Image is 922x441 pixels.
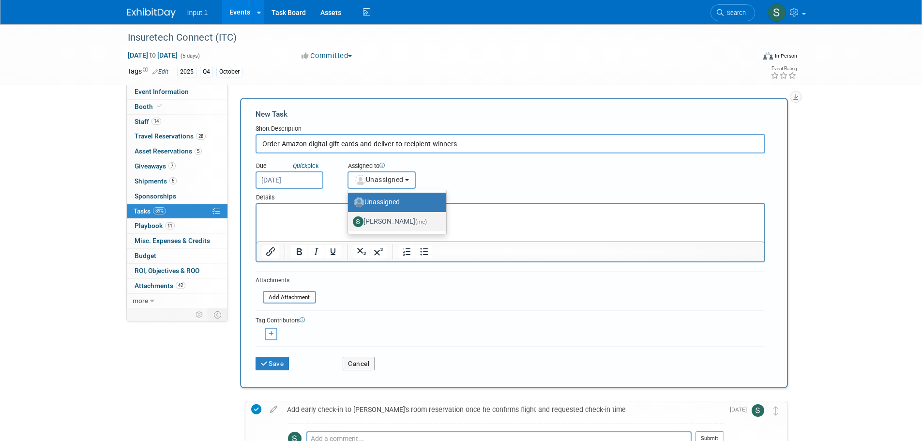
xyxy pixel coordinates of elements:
a: Booth [127,100,227,114]
span: ROI, Objectives & ROO [135,267,199,274]
a: Staff14 [127,115,227,129]
div: Short Description [256,124,765,134]
div: Event Format [698,50,798,65]
span: (5 days) [180,53,200,59]
span: to [148,51,157,59]
a: Sponsorships [127,189,227,204]
span: more [133,297,148,304]
a: more [127,294,227,308]
a: Quickpick [291,162,320,170]
span: Budget [135,252,156,259]
img: Unassigned-User-Icon.png [354,197,364,208]
button: Save [256,357,289,370]
span: Tasks [134,207,166,215]
div: Details [256,189,765,203]
img: S.jpg [353,216,363,227]
span: 42 [176,282,185,289]
a: Playbook11 [127,219,227,233]
span: Attachments [135,282,185,289]
span: [DATE] [730,406,752,413]
a: Budget [127,249,227,263]
span: 5 [195,148,202,155]
button: Cancel [343,357,375,370]
span: Asset Reservations [135,147,202,155]
a: Misc. Expenses & Credits [127,234,227,248]
div: Tag Contributors [256,315,765,325]
i: Booth reservation complete [157,104,162,109]
span: Misc. Expenses & Credits [135,237,210,244]
div: New Task [256,109,765,120]
div: In-Person [774,52,797,60]
span: 14 [151,118,161,125]
a: Asset Reservations5 [127,144,227,159]
div: Attachments [256,276,316,285]
span: 11 [165,222,175,229]
img: ExhibitDay [127,8,176,18]
a: edit [265,405,282,414]
span: 89% [153,207,166,214]
span: Event Information [135,88,189,95]
iframe: Rich Text Area [257,204,764,242]
span: Unassigned [354,176,404,183]
a: Search [710,4,755,21]
i: Move task [773,406,778,415]
input: Due Date [256,171,323,189]
img: Format-Inperson.png [763,52,773,60]
td: Tags [127,66,168,77]
div: Assigned to [348,162,464,171]
a: Giveaways7 [127,159,227,174]
td: Toggle Event Tabs [208,308,227,321]
div: Due [256,162,333,171]
label: [PERSON_NAME] [353,214,437,229]
button: Bold [291,245,307,259]
i: Quick [293,162,307,169]
button: Numbered list [399,245,415,259]
button: Bullet list [416,245,432,259]
span: Booth [135,103,164,110]
button: Underline [325,245,341,259]
span: Travel Reservations [135,132,206,140]
a: Tasks89% [127,204,227,219]
td: Personalize Event Tab Strip [191,308,208,321]
span: Staff [135,118,161,125]
a: Travel Reservations28 [127,129,227,144]
span: Playbook [135,222,175,229]
span: 7 [168,162,176,169]
a: ROI, Objectives & ROO [127,264,227,278]
label: Unassigned [353,195,437,210]
input: Name of task or a short description [256,134,765,153]
button: Italic [308,245,324,259]
span: Giveaways [135,162,176,170]
span: [DATE] [DATE] [127,51,178,60]
span: 5 [169,177,177,184]
button: Insert/edit link [262,245,279,259]
span: Shipments [135,177,177,185]
img: Susan Stout [752,404,764,417]
a: Event Information [127,85,227,99]
span: (me) [415,218,427,225]
span: 28 [196,133,206,140]
a: Attachments42 [127,279,227,293]
button: Subscript [353,245,370,259]
div: Insuretech Connect (ITC) [124,29,741,46]
img: Susan Stout [768,3,786,22]
div: Q4 [200,67,213,77]
button: Committed [298,51,356,61]
span: Search [724,9,746,16]
span: Sponsorships [135,192,176,200]
span: Input 1 [187,9,208,16]
a: Edit [152,68,168,75]
div: October [216,67,242,77]
div: Add early check-in to [PERSON_NAME]'s room reservation once he confirms flight and requested chec... [282,401,724,418]
div: 2025 [177,67,196,77]
a: Shipments5 [127,174,227,189]
div: Event Rating [771,66,797,71]
button: Superscript [370,245,387,259]
button: Unassigned [348,171,416,189]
